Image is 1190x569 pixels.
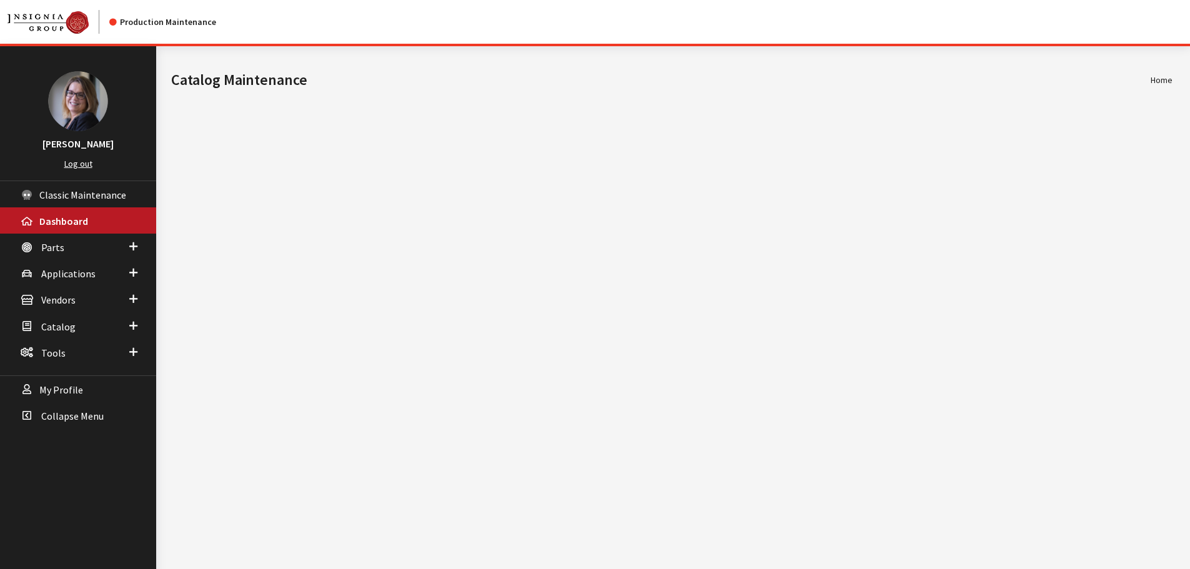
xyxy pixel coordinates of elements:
[41,410,104,422] span: Collapse Menu
[39,383,83,396] span: My Profile
[48,71,108,131] img: Kim Callahan Collins
[7,10,109,34] a: Insignia Group logo
[64,158,92,169] a: Log out
[41,294,76,307] span: Vendors
[109,16,216,29] div: Production Maintenance
[41,347,66,359] span: Tools
[1151,74,1173,87] li: Home
[171,69,1151,91] h1: Catalog Maintenance
[41,267,96,280] span: Applications
[39,215,88,227] span: Dashboard
[41,320,76,333] span: Catalog
[12,136,144,151] h3: [PERSON_NAME]
[39,189,126,201] span: Classic Maintenance
[7,11,89,34] img: Catalog Maintenance
[41,241,64,254] span: Parts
